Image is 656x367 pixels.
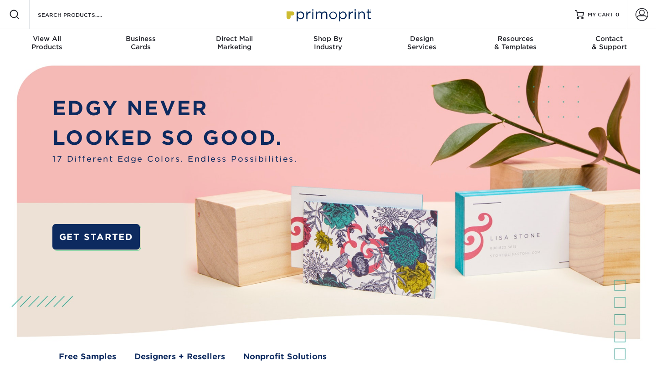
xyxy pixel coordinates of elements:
span: 17 Different Edge Colors. Endless Possibilities. [52,153,297,165]
span: Shop By [281,35,375,43]
div: & Support [562,35,656,51]
div: Services [375,35,469,51]
a: Direct MailMarketing [187,29,281,58]
div: & Templates [469,35,563,51]
span: Resources [469,35,563,43]
span: Direct Mail [187,35,281,43]
a: Shop ByIndustry [281,29,375,58]
a: Nonprofit Solutions [243,351,327,362]
p: LOOKED SO GOOD. [52,123,297,153]
span: Design [375,35,469,43]
a: Contact& Support [562,29,656,58]
span: MY CART [588,11,614,19]
span: 0 [615,11,620,18]
a: Designers + Resellers [134,351,225,362]
input: SEARCH PRODUCTS..... [37,9,126,20]
span: Business [94,35,188,43]
div: Marketing [187,35,281,51]
a: Resources& Templates [469,29,563,58]
div: Cards [94,35,188,51]
span: Contact [562,35,656,43]
div: Industry [281,35,375,51]
img: Primoprint [282,5,374,24]
p: EDGY NEVER [52,94,297,123]
a: Free Samples [59,351,116,362]
a: DesignServices [375,29,469,58]
a: BusinessCards [94,29,188,58]
a: GET STARTED [52,224,139,250]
